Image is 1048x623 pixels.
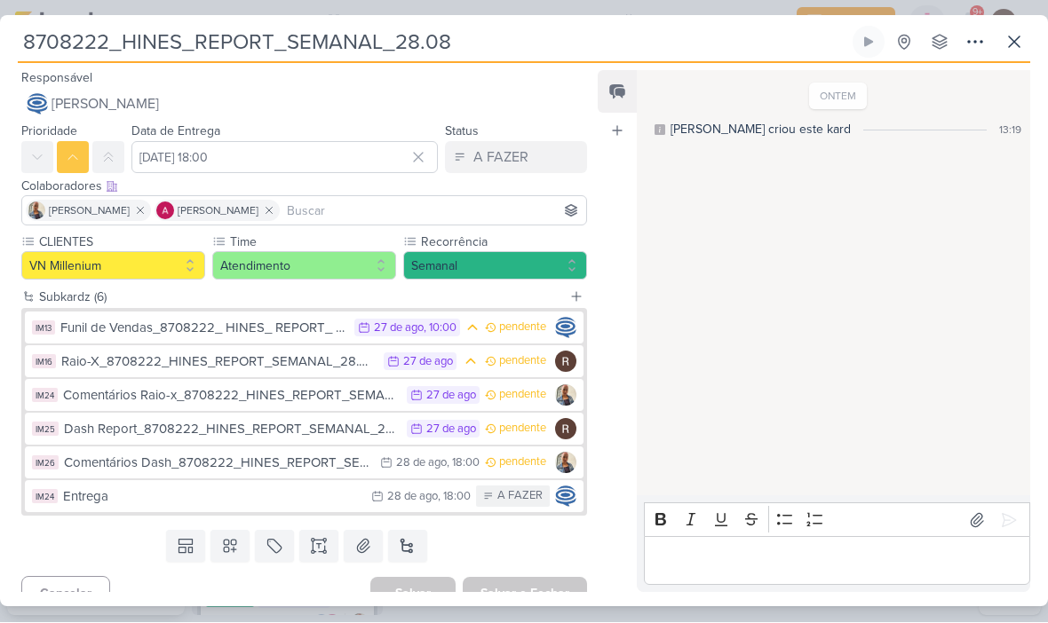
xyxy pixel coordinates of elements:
button: Cancelar [21,577,110,611]
label: CLIENTES [37,233,205,252]
div: [PERSON_NAME] criou este kard [671,121,851,139]
button: IM24 Entrega 28 de ago , 18:00 A FAZER [25,481,584,513]
label: Data de Entrega [131,124,220,139]
button: IM26 Comentários Dash_8708222_HINES_REPORT_SEMANAL_28.08 28 de ago , 18:00 pendente [25,447,584,479]
div: 27 de ago [426,390,476,402]
div: Comentários Raio-x_8708222_HINES_REPORT_SEMANAL_28.08 [63,386,398,406]
div: Editor toolbar [644,503,1030,538]
div: , 18:00 [447,458,480,469]
span: [PERSON_NAME] [49,203,130,219]
div: 27 de ago [403,357,453,368]
img: Caroline Traven De Andrade [555,318,576,339]
div: Entrega [63,487,362,508]
label: Responsável [21,71,92,86]
div: Colaboradores [21,177,587,196]
div: IM24 [32,490,58,504]
div: IM13 [32,321,55,335]
button: IM16 Raio-X_8708222_HINES_REPORT_SEMANAL_28.08 27 de ago pendente [25,346,584,378]
button: VN Millenium [21,252,205,280]
span: [PERSON_NAME] [178,203,258,219]
label: Time [228,233,396,252]
button: IM24 Comentários Raio-x_8708222_HINES_REPORT_SEMANAL_28.08 27 de ago pendente [25,380,584,412]
label: Prioridade [21,124,77,139]
img: Rafael Dornelles [555,419,576,440]
img: Alessandra Gomes [156,202,174,220]
div: IM16 [32,355,56,369]
div: Ligar relógio [861,35,876,50]
div: Funil de Vendas_8708222_ HINES_ REPORT_ SEMANAL_ 28.08 [60,319,345,339]
label: Status [445,124,479,139]
button: IM25 Dash Report_8708222_HINES_REPORT_SEMANAL_28.08 27 de ago pendente [25,414,584,446]
button: Atendimento [212,252,396,280]
div: Prioridade Média [465,319,480,337]
img: Iara Santos [555,453,576,474]
input: Select a date [131,142,438,174]
button: [PERSON_NAME] [21,89,587,121]
input: Kard Sem Título [18,27,849,59]
div: Prioridade Média [462,353,480,371]
label: Recorrência [419,233,587,252]
div: IM24 [32,389,58,403]
img: Caroline Traven De Andrade [555,486,576,508]
div: , 10:00 [424,323,457,335]
img: Iara Santos [28,202,45,220]
div: 28 de ago [396,458,447,469]
button: IM13 Funil de Vendas_8708222_ HINES_ REPORT_ SEMANAL_ 28.08 27 de ago , 10:00 pendente [25,312,584,344]
button: Semanal [403,252,587,280]
div: , 18:00 [438,492,471,503]
div: 13:19 [999,122,1021,138]
div: IM25 [32,422,59,437]
div: Raio-X_8708222_HINES_REPORT_SEMANAL_28.08 [61,352,375,373]
div: IM26 [32,456,59,470]
div: 27 de ago [426,424,476,436]
div: Dash Report_8708222_HINES_REPORT_SEMANAL_28.08 [64,420,398,440]
img: Rafael Dornelles [555,351,576,373]
div: A FAZER [497,488,543,506]
input: Buscar [283,201,583,222]
button: A FAZER [445,142,587,174]
div: Comentários Dash_8708222_HINES_REPORT_SEMANAL_28.08 [64,453,371,474]
span: [PERSON_NAME] [52,94,159,115]
img: Caroline Traven De Andrade [27,94,48,115]
div: 28 de ago [387,492,438,503]
div: A FAZER [473,147,528,169]
div: Editor editing area: main [644,537,1030,586]
img: Iara Santos [555,385,576,406]
div: Subkardz (6) [39,288,562,307]
div: 27 de ago [374,323,424,335]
